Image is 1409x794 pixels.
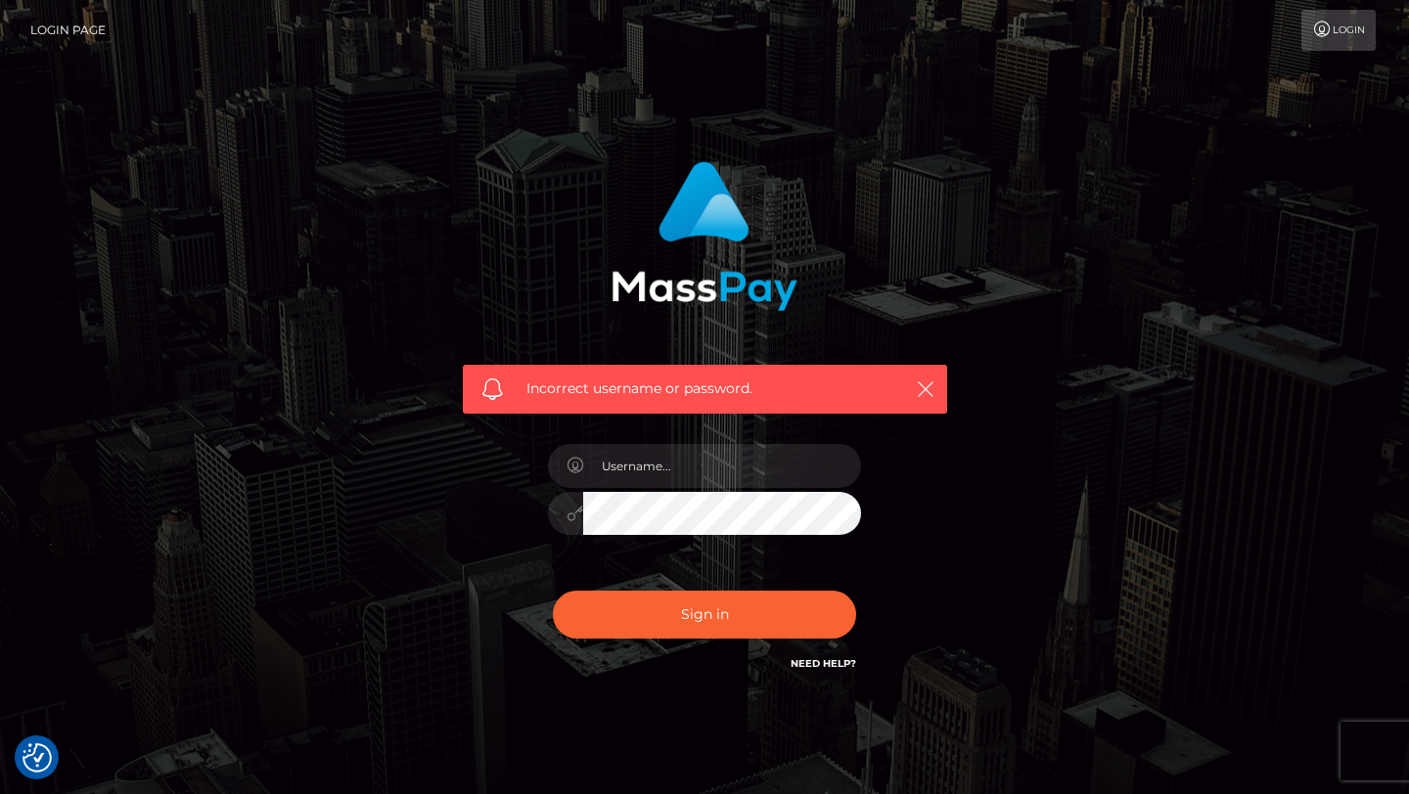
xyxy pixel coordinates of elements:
img: MassPay Login [612,161,797,311]
button: Sign in [553,591,856,639]
a: Login [1301,10,1376,51]
input: Username... [583,444,861,488]
a: Need Help? [791,657,856,670]
img: Revisit consent button [23,743,52,772]
span: Incorrect username or password. [526,378,884,399]
a: Login Page [30,10,106,51]
button: Consent Preferences [23,743,52,772]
